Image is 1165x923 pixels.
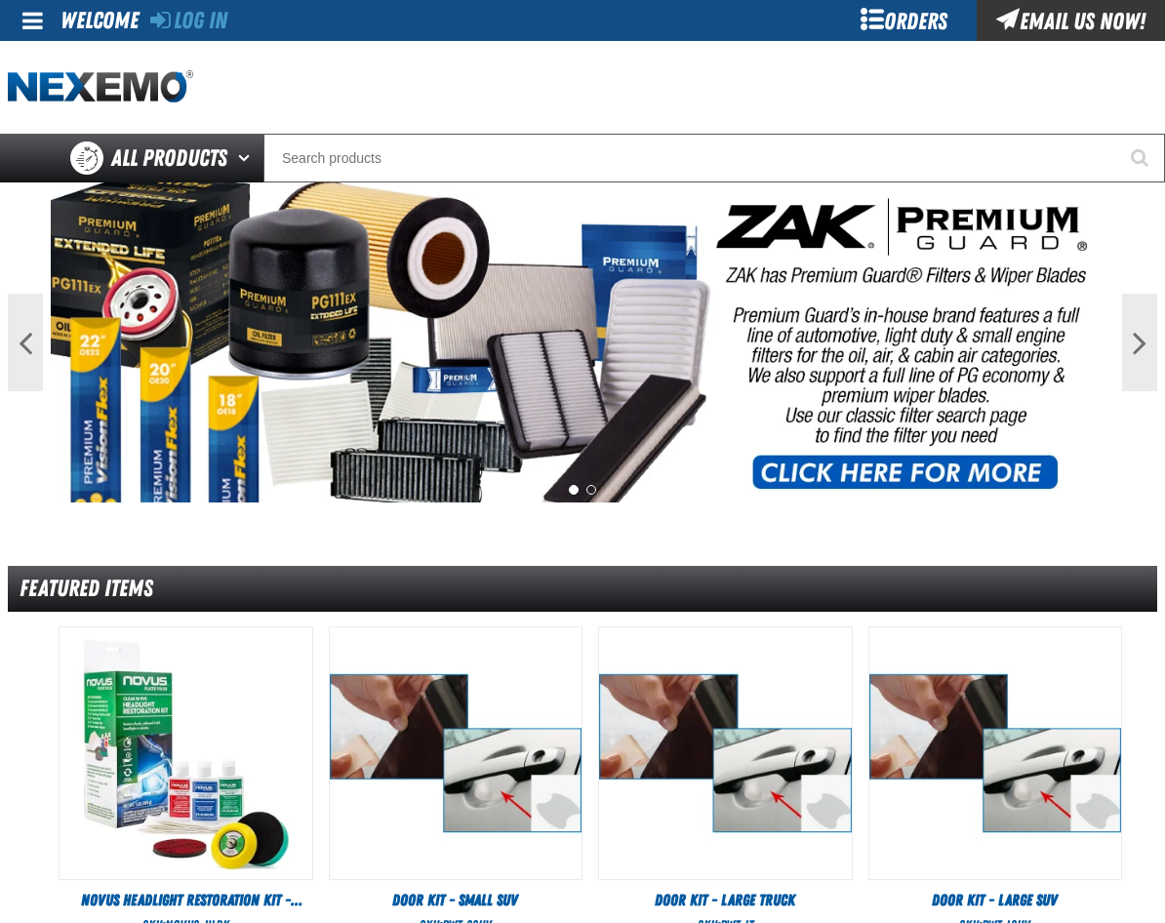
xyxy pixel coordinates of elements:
button: 2 of 2 [586,485,596,495]
a: Door Kit - Large Truck [598,890,853,911]
img: PG Filters & Wipers [51,182,1114,502]
img: Nexemo logo [8,70,193,104]
: View Details of the Door Kit - Small SUV [330,627,582,880]
img: Door Kit - Large Truck [599,627,852,880]
a: Door Kit - Small SUV [329,890,583,911]
img: Door Kit - Large SUV [869,627,1122,880]
button: 1 of 2 [569,485,579,495]
input: Search [263,134,1165,182]
a: Log In [150,7,227,34]
span: Door Kit - Small SUV [392,891,518,909]
div: Featured Items [8,566,1157,612]
span: Door Kit - Large SUV [932,891,1058,909]
a: Novus Headlight Restoration Kit - Nexemo [59,890,313,911]
: View Details of the Door Kit - Large Truck [599,627,852,880]
img: Door Kit - Small SUV [330,627,582,880]
: View Details of the Novus Headlight Restoration Kit - Nexemo [60,627,312,880]
img: Novus Headlight Restoration Kit - Nexemo [60,627,312,880]
: View Details of the Door Kit - Large SUV [869,627,1122,880]
a: Door Kit - Large SUV [868,890,1123,911]
button: Next [1122,294,1157,391]
button: Open All Products pages [231,134,263,182]
button: Start Searching [1116,134,1165,182]
span: All Products [111,140,227,176]
button: Previous [8,294,43,391]
span: Door Kit - Large Truck [655,891,795,909]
